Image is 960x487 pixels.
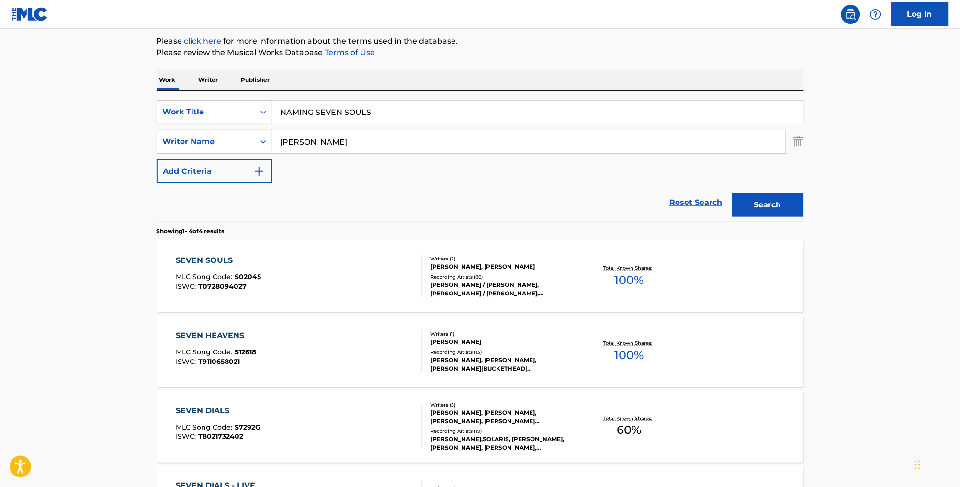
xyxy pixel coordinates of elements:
[431,281,576,298] div: [PERSON_NAME] / [PERSON_NAME], [PERSON_NAME] / [PERSON_NAME], [PERSON_NAME], [PERSON_NAME], [PERS...
[11,7,48,21] img: MLC Logo
[176,282,198,291] span: ISWC :
[431,349,576,356] div: Recording Artists ( 13 )
[615,347,644,364] span: 100 %
[235,423,260,431] span: S7292G
[431,401,576,408] div: Writers ( 5 )
[176,423,235,431] span: MLC Song Code :
[665,192,727,213] a: Reset Search
[176,272,235,281] span: MLC Song Code :
[793,130,804,154] img: Delete Criterion
[431,435,576,453] div: [PERSON_NAME],SOLARIS, [PERSON_NAME], [PERSON_NAME], [PERSON_NAME], [PERSON_NAME]
[615,272,644,289] span: 100 %
[176,432,198,441] span: ISWC :
[163,106,249,118] div: Work Title
[431,356,576,373] div: [PERSON_NAME], [PERSON_NAME], [PERSON_NAME]|BUCKETHEAD|[PERSON_NAME]|[PERSON_NAME]|[PERSON_NAME]|...
[176,348,235,356] span: MLC Song Code :
[176,405,260,417] div: SEVEN DIALS
[157,316,804,387] a: SEVEN HEAVENSMLC Song Code:S12618ISWC:T9110658021Writers (1)[PERSON_NAME]Recording Artists (13)[P...
[198,432,243,441] span: T8021732402
[157,70,179,90] p: Work
[431,338,576,346] div: [PERSON_NAME]
[912,441,960,487] iframe: Chat Widget
[431,255,576,262] div: Writers ( 2 )
[845,9,857,20] img: search
[323,48,375,57] a: Terms of Use
[157,100,804,222] form: Search Form
[235,348,256,356] span: S12618
[235,272,261,281] span: S02045
[604,340,655,347] p: Total Known Shares:
[841,5,860,24] a: Public Search
[157,159,272,183] button: Add Criteria
[157,240,804,312] a: SEVEN SOULSMLC Song Code:S02045ISWC:T0728094027Writers (2)[PERSON_NAME], [PERSON_NAME]Recording A...
[431,428,576,435] div: Recording Artists ( 19 )
[866,5,885,24] div: Help
[157,391,804,463] a: SEVEN DIALSMLC Song Code:S7292GISWC:T8021732402Writers (5)[PERSON_NAME], [PERSON_NAME], [PERSON_N...
[617,422,642,439] span: 60 %
[431,408,576,426] div: [PERSON_NAME], [PERSON_NAME], [PERSON_NAME], [PERSON_NAME] [PERSON_NAME], [PERSON_NAME]
[198,357,240,366] span: T9110658021
[163,136,249,147] div: Writer Name
[431,330,576,338] div: Writers ( 1 )
[176,255,261,266] div: SEVEN SOULS
[915,451,921,479] div: Drag
[184,36,222,45] a: click here
[253,166,265,177] img: 9d2ae6d4665cec9f34b9.svg
[157,227,225,236] p: Showing 1 - 4 of 4 results
[176,357,198,366] span: ISWC :
[176,330,256,341] div: SEVEN HEAVENS
[604,264,655,272] p: Total Known Shares:
[604,415,655,422] p: Total Known Shares:
[431,262,576,271] div: [PERSON_NAME], [PERSON_NAME]
[431,273,576,281] div: Recording Artists ( 86 )
[157,35,804,47] p: Please for more information about the terms used in the database.
[732,193,804,217] button: Search
[198,282,247,291] span: T0728094027
[196,70,221,90] p: Writer
[157,47,804,58] p: Please review the Musical Works Database
[238,70,273,90] p: Publisher
[891,2,949,26] a: Log In
[870,9,881,20] img: help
